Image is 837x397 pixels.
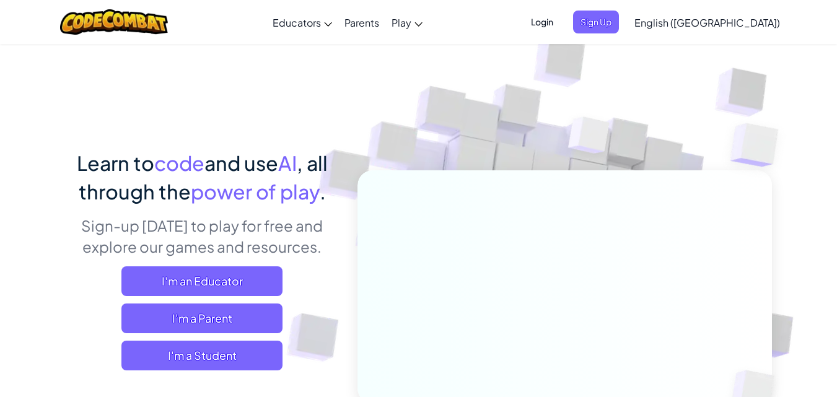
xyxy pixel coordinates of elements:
[545,92,634,185] img: Overlap cubes
[60,9,169,35] img: CodeCombat logo
[66,215,339,257] p: Sign-up [DATE] to play for free and explore our games and resources.
[524,11,561,33] button: Login
[628,6,786,39] a: English ([GEOGRAPHIC_DATA])
[338,6,385,39] a: Parents
[706,93,813,198] img: Overlap cubes
[121,341,283,370] button: I'm a Student
[392,16,411,29] span: Play
[121,266,283,296] a: I'm an Educator
[154,151,204,175] span: code
[573,11,619,33] button: Sign Up
[191,179,320,204] span: power of play
[77,151,154,175] span: Learn to
[121,303,283,333] a: I'm a Parent
[273,16,321,29] span: Educators
[204,151,278,175] span: and use
[385,6,429,39] a: Play
[278,151,297,175] span: AI
[266,6,338,39] a: Educators
[320,179,326,204] span: .
[634,16,780,29] span: English ([GEOGRAPHIC_DATA])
